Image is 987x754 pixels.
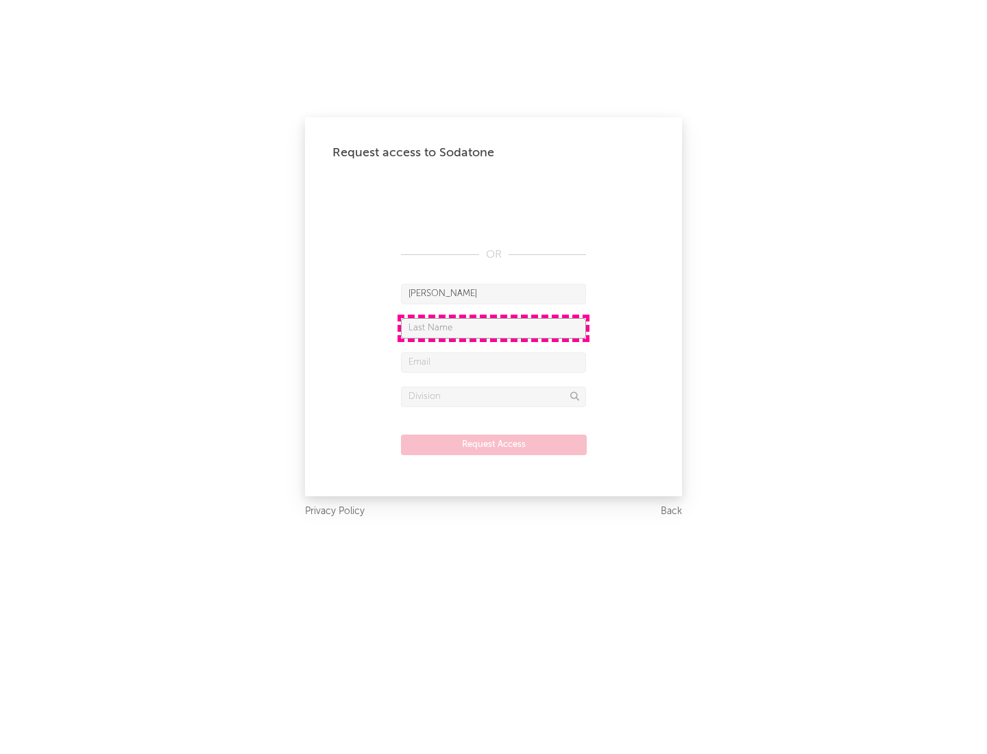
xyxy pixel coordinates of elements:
button: Request Access [401,435,587,455]
input: Division [401,387,586,407]
input: Last Name [401,318,586,339]
div: OR [401,247,586,263]
div: Request access to Sodatone [332,145,655,161]
input: Email [401,352,586,373]
input: First Name [401,284,586,304]
a: Back [661,503,682,520]
a: Privacy Policy [305,503,365,520]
